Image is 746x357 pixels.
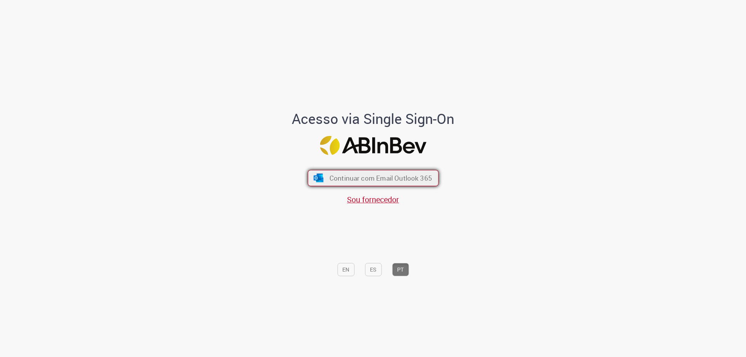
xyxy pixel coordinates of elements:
button: ES [365,263,382,276]
img: ícone Azure/Microsoft 360 [313,174,324,182]
img: Logo ABInBev [320,136,426,155]
button: PT [392,263,409,276]
h1: Acesso via Single Sign-On [265,111,481,127]
span: Continuar com Email Outlook 365 [329,174,432,183]
button: ícone Azure/Microsoft 360 Continuar com Email Outlook 365 [308,170,439,186]
a: Sou fornecedor [347,194,399,205]
button: EN [337,263,354,276]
